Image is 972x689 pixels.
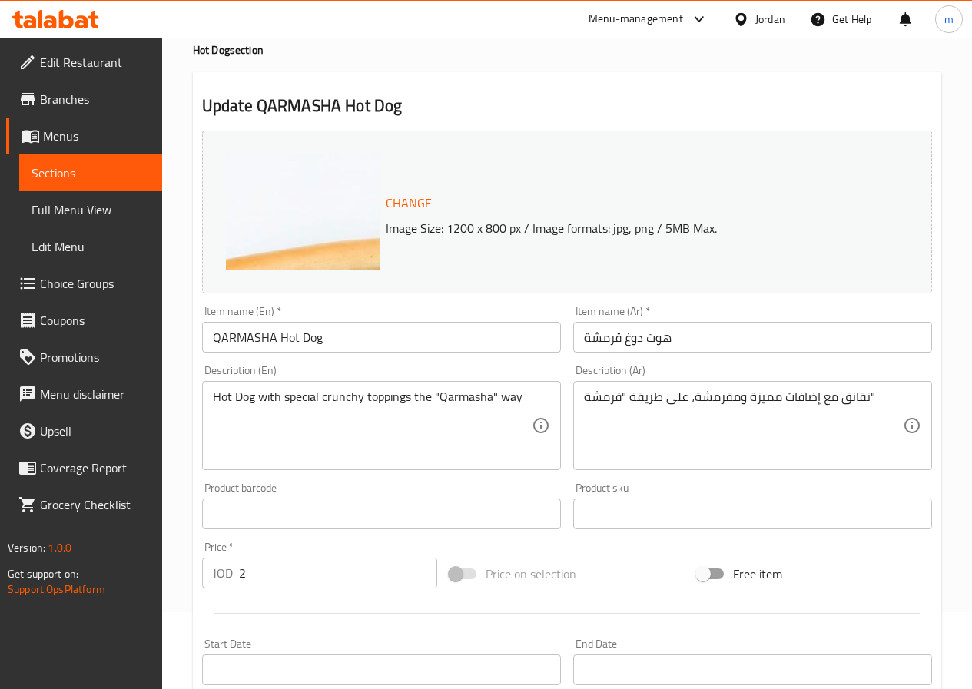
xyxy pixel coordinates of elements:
span: m [944,11,954,28]
a: Sections [19,154,162,191]
textarea: Hot Dog with special crunchy toppings the "Qarmasha" way [213,389,532,462]
span: Coupons [40,311,150,330]
span: Upsell [40,422,150,440]
button: Change [380,187,438,219]
input: Enter name En [202,322,561,353]
a: Menu disclaimer [6,376,162,412]
a: Full Menu View [19,191,162,228]
span: 1.0.0 [48,538,71,558]
span: Price on selection [486,565,576,583]
span: Menus [43,127,150,145]
span: Change [386,192,432,214]
p: Image Size: 1200 x 800 px / Image formats: jpg, png / 5MB Max. [380,219,891,237]
span: Full Menu View [32,200,150,219]
textarea: نقانق مع إضافات مميزة ومقرمشة، على طريقة "قرمشة" [584,389,903,462]
a: Menus [6,118,162,154]
span: Menu disclaimer [40,385,150,403]
span: Edit Menu [32,237,150,256]
span: Choice Groups [40,274,150,293]
span: Grocery Checklist [40,495,150,514]
span: Free item [733,565,782,583]
input: Please enter price [239,558,437,588]
span: Branches [40,90,150,108]
a: Choice Groups [6,265,162,302]
h2: Update QARMASHA Hot Dog [202,94,932,118]
a: Upsell [6,412,162,449]
a: Edit Menu [19,228,162,265]
a: Coverage Report [6,449,162,486]
span: Version: [8,538,45,558]
input: Enter name Ar [573,322,932,353]
div: Menu-management [589,10,683,28]
span: Coverage Report [40,459,150,477]
a: Branches [6,81,162,118]
a: Support.OpsPlatform [8,579,105,599]
input: Please enter product sku [573,499,932,529]
a: Coupons [6,302,162,339]
span: Sections [32,164,150,182]
p: JOD [213,564,233,582]
input: Please enter product barcode [202,499,561,529]
span: Get support on: [8,564,78,584]
span: Edit Restaurant [40,53,150,71]
a: Grocery Checklist [6,486,162,523]
h4: Hot Dog section [193,42,941,58]
a: Edit Restaurant [6,44,162,81]
img: 8141b038-95e7-424e-83e2-8c671f9bb5e8.jpg [226,154,533,462]
span: Promotions [40,348,150,366]
a: Promotions [6,339,162,376]
div: Jordan [755,11,785,28]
